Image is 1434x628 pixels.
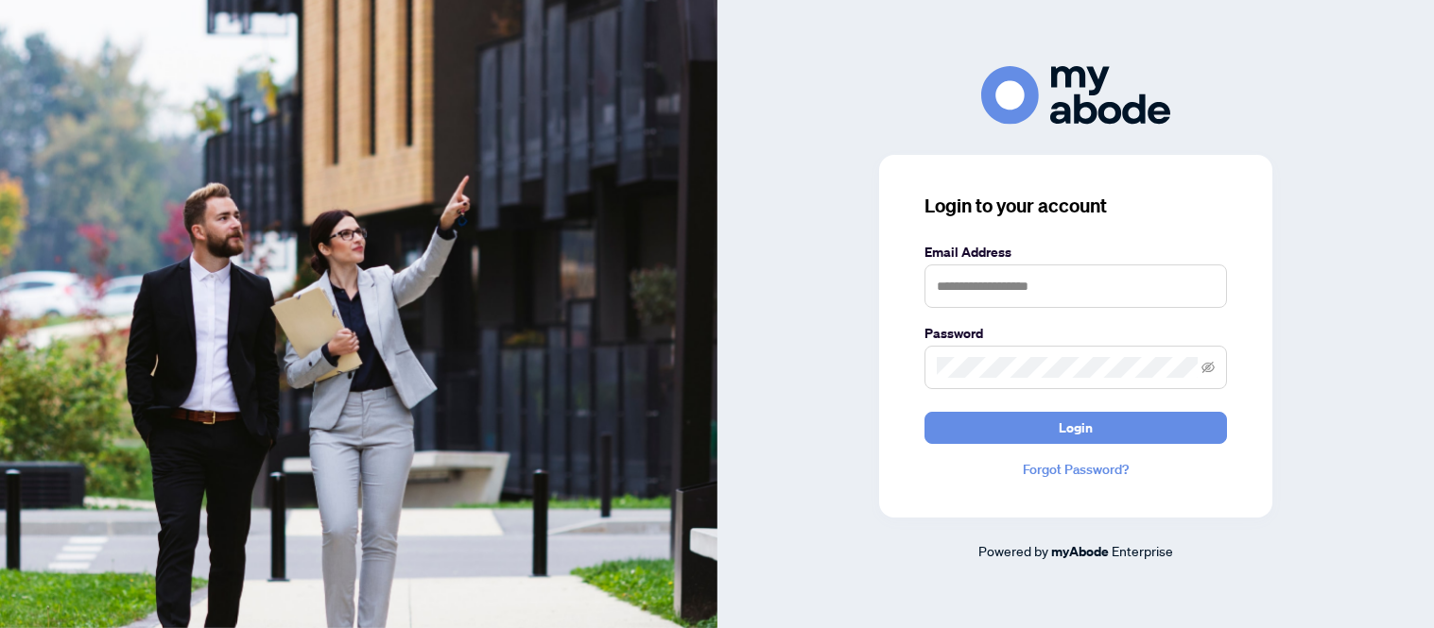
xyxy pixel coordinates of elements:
label: Email Address [924,242,1227,263]
span: Powered by [978,542,1048,559]
a: myAbode [1051,541,1109,562]
label: Password [924,323,1227,344]
img: ma-logo [981,66,1170,124]
span: Login [1059,413,1093,443]
span: Enterprise [1112,542,1173,559]
a: Forgot Password? [924,459,1227,480]
h3: Login to your account [924,193,1227,219]
button: Login [924,412,1227,444]
span: eye-invisible [1201,361,1215,374]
